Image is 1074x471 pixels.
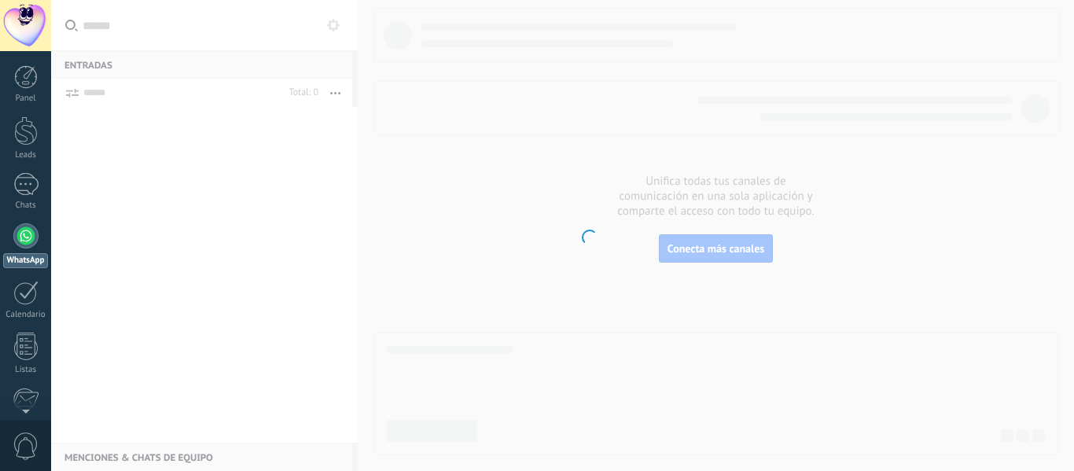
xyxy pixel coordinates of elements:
div: Chats [3,201,49,211]
div: Listas [3,365,49,375]
div: Calendario [3,310,49,320]
div: Panel [3,94,49,104]
div: WhatsApp [3,253,48,268]
div: Leads [3,150,49,160]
